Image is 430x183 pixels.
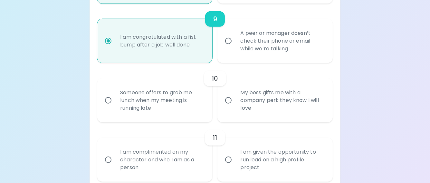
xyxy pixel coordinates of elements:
div: I am given the opportunity to run lead on a high profile project [235,140,329,179]
h6: 11 [213,133,217,143]
div: I am complimented on my character and who I am as a person [115,140,209,179]
div: I am congratulated with a fist bump after a job well done [115,25,209,56]
div: choice-group-check [97,4,333,63]
div: choice-group-check [97,122,333,182]
div: choice-group-check [97,63,333,122]
div: A peer or manager doesn’t check their phone or email while we’re talking [235,22,329,60]
h6: 9 [213,14,217,24]
h6: 10 [212,73,218,84]
div: Someone offers to grab me lunch when my meeting is running late [115,81,209,120]
div: My boss gifts me with a company perk they know I will love [235,81,329,120]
